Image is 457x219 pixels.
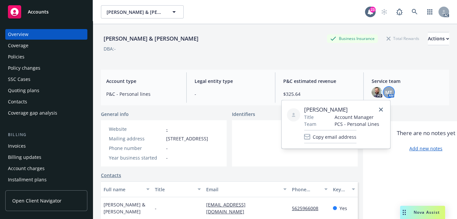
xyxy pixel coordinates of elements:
button: Nova Assist [400,206,445,219]
a: close [377,106,385,114]
span: Copy email address [313,133,356,140]
span: Identifiers [232,111,255,118]
div: Total Rewards [383,34,423,43]
span: [PERSON_NAME] & [PERSON_NAME] [107,9,164,16]
div: Drag to move [400,206,408,219]
a: Account charges [5,163,87,174]
img: photo [372,87,382,97]
div: SSC Cases [8,74,30,85]
div: Installment plans [8,174,47,185]
div: DBA: - [104,45,116,52]
a: SSC Cases [5,74,87,85]
a: Coverage gap analysis [5,108,87,118]
div: 23 [370,7,376,13]
a: Switch app [423,5,436,18]
button: Full name [101,181,152,197]
span: General info [101,111,129,118]
span: Legal entity type [195,78,267,85]
span: $325.64 [283,91,355,97]
span: Title [304,114,314,121]
div: [PERSON_NAME] & [PERSON_NAME] [101,34,201,43]
a: [EMAIL_ADDRESS][DOMAIN_NAME] [206,201,250,215]
button: Email [204,181,289,197]
span: P&C estimated revenue [283,78,355,85]
span: MT [385,89,392,96]
span: Service team [372,78,444,85]
div: Invoices [8,141,26,151]
span: [PERSON_NAME] [304,106,379,114]
button: Actions [428,32,449,45]
a: Search [408,5,421,18]
a: Quoting plans [5,85,87,96]
span: [STREET_ADDRESS] [166,135,208,142]
div: Policy changes [8,63,40,73]
a: - [166,126,168,132]
button: [PERSON_NAME] & [PERSON_NAME] [101,5,184,18]
span: Open Client Navigator [12,197,62,204]
a: Billing updates [5,152,87,163]
div: Phone number [109,145,163,152]
a: Policies [5,52,87,62]
div: Website [109,126,163,132]
span: - [166,154,168,161]
div: Business Insurance [327,34,378,43]
a: Accounts [5,3,87,21]
div: Account charges [8,163,45,174]
span: Account type [106,78,178,85]
a: Installment plans [5,174,87,185]
div: Policies [8,52,24,62]
div: Phone number [292,186,320,193]
a: Overview [5,29,87,40]
a: Invoices [5,141,87,151]
div: Year business started [109,154,163,161]
span: - [155,205,157,212]
div: Full name [104,186,142,193]
button: Key contact [330,181,358,197]
div: Quoting plans [8,85,39,96]
a: Contacts [5,96,87,107]
a: Start snowing [378,5,391,18]
span: Account Manager [335,114,379,121]
span: Nova Assist [414,209,440,215]
div: Overview [8,29,28,40]
div: Billing updates [8,152,41,163]
a: Contacts [101,172,121,179]
span: Accounts [28,9,49,15]
button: Title [152,181,204,197]
div: Coverage gap analysis [8,108,57,118]
a: Report a Bug [393,5,406,18]
div: Key contact [333,186,348,193]
div: Mailing address [109,135,163,142]
a: 5625966008 [292,205,324,211]
div: Email [206,186,279,193]
span: P&C - Personal lines [106,91,178,97]
div: Title [155,186,194,193]
span: - [195,91,267,97]
span: There are no notes yet [397,129,455,137]
a: Coverage [5,40,87,51]
div: Contacts [8,96,27,107]
button: Copy email address [304,130,356,143]
div: Billing [5,131,87,138]
span: [PERSON_NAME] & [PERSON_NAME] [104,201,150,215]
a: Policy changes [5,63,87,73]
span: Team [304,121,316,128]
a: Add new notes [409,145,442,152]
span: PCS - Personal Lines [335,121,379,128]
span: - [166,145,168,152]
div: Coverage [8,40,28,51]
button: Phone number [289,181,330,197]
span: Yes [340,205,347,212]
